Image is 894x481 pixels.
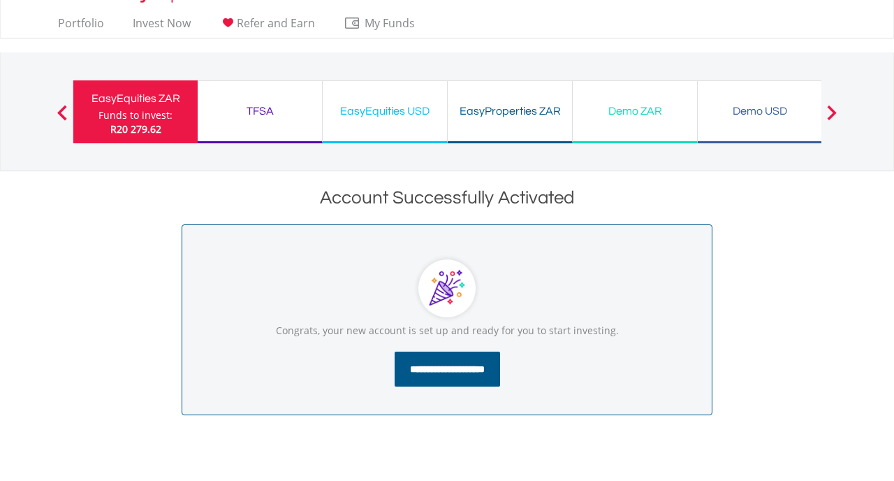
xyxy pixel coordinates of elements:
[206,101,314,121] div: TFSA
[456,101,564,121] div: EasyProperties ZAR
[237,15,315,31] span: Refer and Earn
[331,101,439,121] div: EasyEquities USD
[48,112,76,126] button: Previous
[581,101,689,121] div: Demo ZAR
[242,324,652,338] p: Congrats, your new account is set up and ready for you to start investing.
[98,108,173,122] div: Funds to invest:
[818,112,846,126] button: Next
[110,122,161,136] span: R20 279.62
[52,16,110,38] a: Portfolio
[706,101,814,121] div: Demo USD
[82,89,189,108] div: EasyEquities ZAR
[127,16,196,38] a: Invest Now
[214,16,321,38] a: Refer and Earn
[344,14,435,32] span: My Funds
[412,253,483,324] img: Cards showing screenshots of EasyCrypto
[49,185,845,210] div: Account Successfully Activated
